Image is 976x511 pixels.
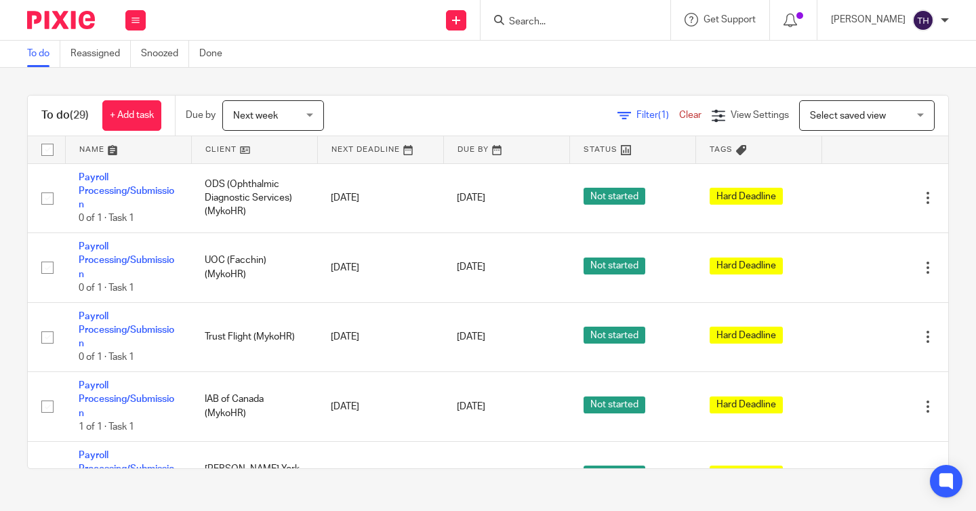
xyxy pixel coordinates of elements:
[584,466,645,483] span: Not started
[584,188,645,205] span: Not started
[191,302,317,372] td: Trust Flight (MykoHR)
[710,146,733,153] span: Tags
[584,258,645,274] span: Not started
[79,451,174,488] a: Payroll Processing/Submission
[79,422,134,432] span: 1 of 1 · Task 1
[79,312,174,349] a: Payroll Processing/Submission
[79,242,174,279] a: Payroll Processing/Submission
[584,396,645,413] span: Not started
[912,9,934,31] img: svg%3E
[317,372,443,442] td: [DATE]
[457,332,485,342] span: [DATE]
[191,441,317,511] td: [PERSON_NAME] York Dermatology (MykoHR)
[584,327,645,344] span: Not started
[41,108,89,123] h1: To do
[199,41,232,67] a: Done
[79,283,134,293] span: 0 of 1 · Task 1
[710,258,783,274] span: Hard Deadline
[79,214,134,224] span: 0 of 1 · Task 1
[658,110,669,120] span: (1)
[317,163,443,233] td: [DATE]
[191,372,317,442] td: IAB of Canada (MykoHR)
[191,233,317,303] td: UOC (Facchin) (MykoHR)
[704,15,756,24] span: Get Support
[457,193,485,203] span: [DATE]
[810,111,886,121] span: Select saved view
[186,108,216,122] p: Due by
[141,41,189,67] a: Snoozed
[317,302,443,372] td: [DATE]
[731,110,789,120] span: View Settings
[710,327,783,344] span: Hard Deadline
[457,263,485,272] span: [DATE]
[70,110,89,121] span: (29)
[508,16,630,28] input: Search
[79,173,174,210] a: Payroll Processing/Submission
[710,396,783,413] span: Hard Deadline
[457,402,485,411] span: [DATE]
[710,466,783,483] span: Hard Deadline
[191,163,317,233] td: ODS (Ophthalmic Diagnostic Services) (MykoHR)
[79,381,174,418] a: Payroll Processing/Submission
[317,441,443,511] td: [DATE]
[317,233,443,303] td: [DATE]
[710,188,783,205] span: Hard Deadline
[831,13,906,26] p: [PERSON_NAME]
[233,111,278,121] span: Next week
[27,11,95,29] img: Pixie
[679,110,701,120] a: Clear
[27,41,60,67] a: To do
[636,110,679,120] span: Filter
[70,41,131,67] a: Reassigned
[102,100,161,131] a: + Add task
[79,353,134,363] span: 0 of 1 · Task 1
